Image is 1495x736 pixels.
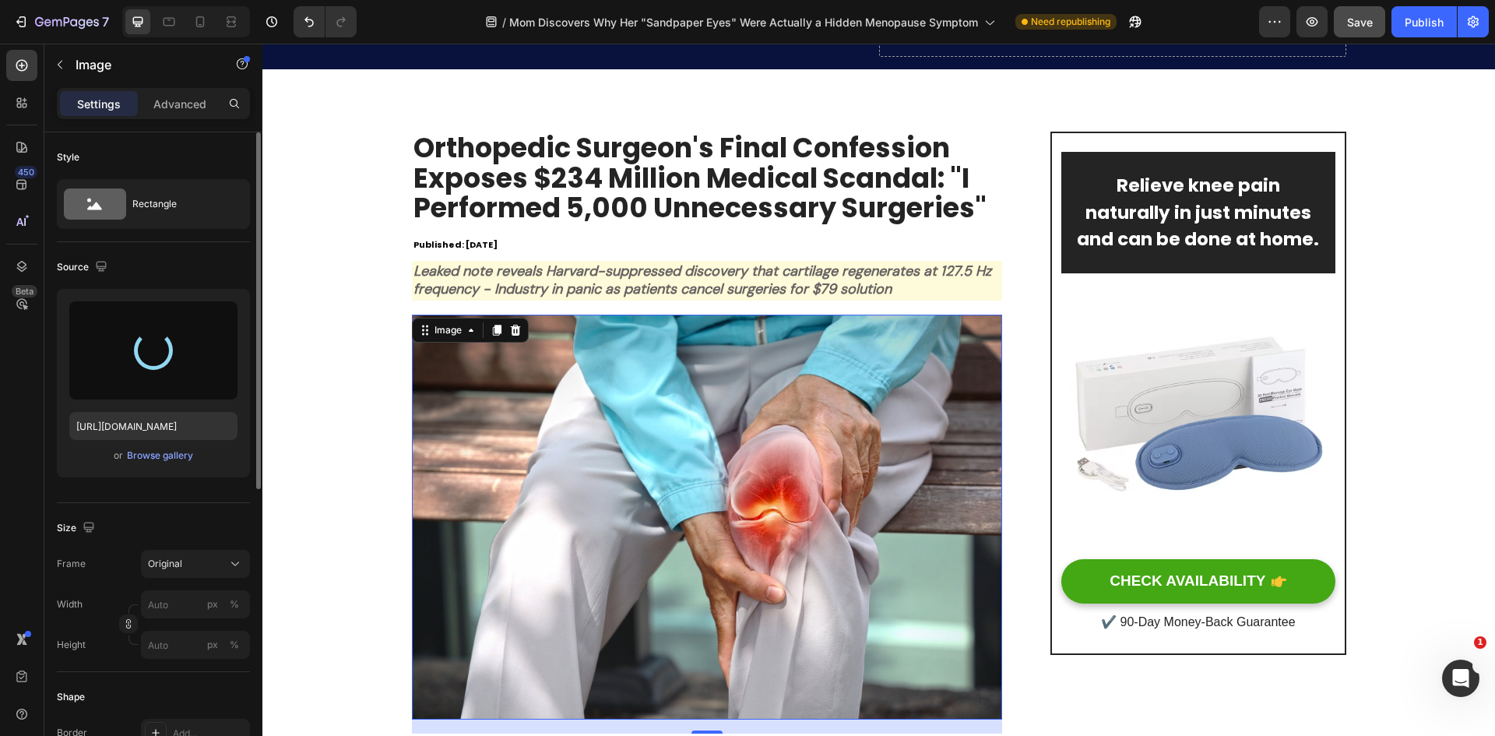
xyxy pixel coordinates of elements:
iframe: Design area [262,44,1495,736]
span: Mom Discovers Why Her "Sandpaper Eyes" Were Actually a Hidden Menopause Symptom [509,14,978,30]
p: Dr. [PERSON_NAME] was found dead in his study on [DATE]. [151,692,739,717]
span: or [114,446,123,465]
p: Advanced [153,96,206,112]
span: Original [148,557,182,571]
button: px [225,636,244,654]
label: Frame [57,557,86,571]
button: % [203,636,222,654]
input: px% [141,590,250,618]
div: Shape [57,690,85,704]
div: Undo/Redo [294,6,357,37]
div: Publish [1405,14,1444,30]
div: 450 [15,166,37,178]
label: Height [57,638,86,652]
div: Beta [12,285,37,298]
span: / [502,14,506,30]
p: Image [76,55,208,74]
button: Original [141,550,250,578]
span: Save [1347,16,1373,29]
div: Style [57,150,79,164]
button: Save [1334,6,1385,37]
div: % [230,638,239,652]
div: Rectangle [132,186,227,222]
div: % [230,597,239,611]
p: Settings [77,96,121,112]
input: https://example.com/image.jpg [69,412,237,440]
h2: Relieve knee pain naturally in just minutes and can be done at home. [808,127,1063,211]
button: Browse gallery [126,448,194,463]
label: Width [57,597,83,611]
div: Size [57,518,98,539]
div: CHECK AVAILABILITY [847,528,1003,548]
button: % [203,595,222,614]
input: px% [141,631,250,659]
div: px [207,597,218,611]
img: Alt Image [799,230,1072,503]
div: Browse gallery [127,449,193,463]
span: 1 [1474,636,1486,649]
button: Publish [1391,6,1457,37]
div: Source [57,257,111,278]
button: px [225,595,244,614]
p: 7 [102,12,109,31]
iframe: Intercom live chat [1442,660,1479,697]
p: ✔️ 90-Day Money-Back Guarantee [800,568,1071,590]
div: px [207,638,218,652]
button: 7 [6,6,116,37]
span: Need republishing [1031,15,1110,29]
a: CHECK AVAILABILITY [799,516,1072,560]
